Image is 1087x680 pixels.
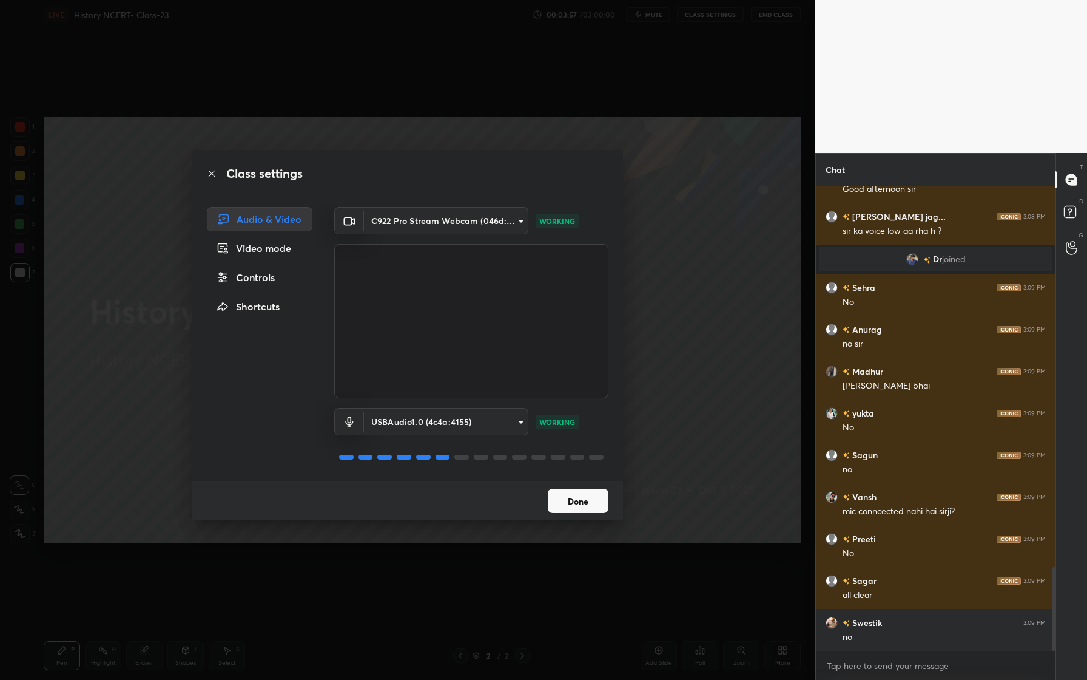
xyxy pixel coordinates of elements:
div: no [843,631,1046,644]
img: iconic-dark.1390631f.png [997,410,1021,417]
img: default.png [826,324,838,336]
h6: Madhur [850,365,883,378]
p: WORKING [539,416,575,427]
h6: [PERSON_NAME] jag... [850,210,946,223]
img: default.png [826,449,838,461]
h6: Sagun [850,449,878,461]
h2: Class settings [226,165,303,183]
img: iconic-dark.1390631f.png [997,452,1021,459]
img: default.png [826,575,838,587]
div: Good afternoon sir [843,183,1046,195]
h6: Sagar [850,574,877,587]
img: no-rating-badge.077c3623.svg [843,214,850,220]
span: joined [942,254,966,264]
h6: Sehra [850,281,875,294]
span: Dr [933,254,942,264]
h6: yukta [850,407,874,420]
img: no-rating-badge.077c3623.svg [843,494,850,501]
div: 3:08 PM [1023,213,1046,220]
img: no-rating-badge.077c3623.svg [843,285,850,291]
div: 3:09 PM [1023,494,1046,501]
h6: Vansh [850,491,877,503]
div: 3:09 PM [1023,452,1046,459]
div: Shortcuts [207,294,312,319]
p: D [1079,197,1083,206]
div: 3:09 PM [1023,410,1046,417]
img: no-rating-badge.077c3623.svg [843,452,850,459]
div: 3:09 PM [1023,619,1046,627]
img: iconic-dark.1390631f.png [997,368,1021,375]
img: iconic-dark.1390631f.png [997,284,1021,291]
div: 3:09 PM [1023,284,1046,291]
img: iconic-dark.1390631f.png [997,577,1021,585]
div: Controls [207,265,312,290]
div: [PERSON_NAME] bhai [843,380,1046,392]
div: no [843,464,1046,476]
img: no-rating-badge.077c3623.svg [843,327,850,333]
img: no-rating-badge.077c3623.svg [843,410,850,417]
img: 2dc6e75ba8be4d4baa7a352f497574a2.jpg [826,365,838,378]
img: cfb13ffe98114854bba5199f6fb02039.jpg [826,491,838,503]
div: 3:09 PM [1023,368,1046,375]
img: no-rating-badge.077c3623.svg [843,369,850,375]
div: 3:09 PM [1023,326,1046,333]
div: 3:09 PM [1023,535,1046,543]
h6: Preeti [850,532,876,545]
img: c0a68aa5f6904b63a445c3af21fc34fd.jpg [826,617,838,629]
div: mic conncected nahi hai sirji? [843,506,1046,518]
p: T [1080,163,1083,172]
img: iconic-dark.1390631f.png [997,535,1021,543]
div: sir ka voice low aa rha h ? [843,225,1046,237]
p: G [1079,231,1083,240]
div: C922 Pro Stream Webcam (046d:085c) [364,207,528,234]
img: f38d3fea6d3841bb86e0e26783447dfb.jpg [826,407,838,420]
img: iconic-dark.1390631f.png [997,326,1021,333]
div: 3:09 PM [1023,577,1046,585]
h6: Anurag [850,323,882,336]
img: 3 [906,253,918,265]
p: WORKING [539,216,575,226]
div: No [843,548,1046,560]
p: Chat [816,154,855,186]
img: iconic-dark.1390631f.png [997,213,1021,220]
div: all clear [843,590,1046,602]
div: Audio & Video [207,207,312,231]
img: no-rating-badge.077c3623.svg [843,578,850,585]
img: no-rating-badge.077c3623.svg [843,536,850,543]
button: Done [548,489,608,513]
h6: Swestik [850,616,882,629]
div: C922 Pro Stream Webcam (046d:085c) [364,408,528,435]
div: Video mode [207,236,312,260]
img: default.png [826,282,838,294]
div: No [843,296,1046,308]
img: no-rating-badge.077c3623.svg [843,620,850,627]
img: default.png [826,533,838,545]
div: No [843,422,1046,434]
img: iconic-dark.1390631f.png [997,494,1021,501]
img: default.png [826,211,838,223]
img: no-rating-badge.077c3623.svg [923,257,931,263]
div: grid [816,186,1055,651]
div: no sir [843,338,1046,350]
